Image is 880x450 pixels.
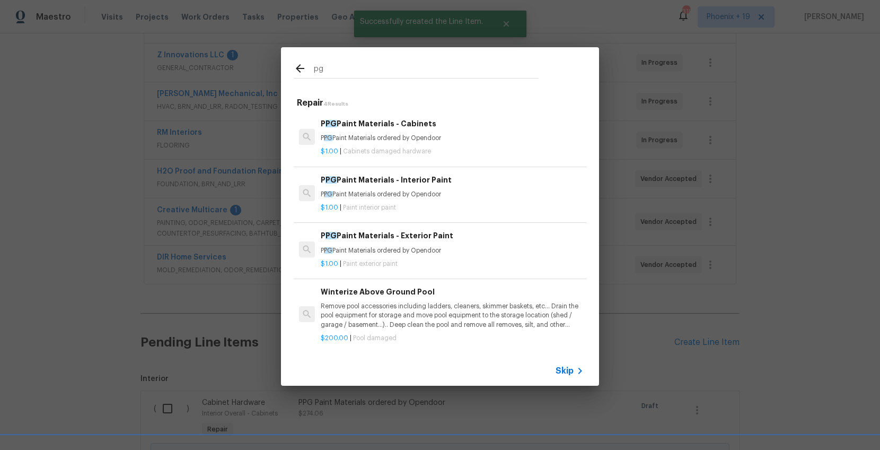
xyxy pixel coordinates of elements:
p: Remove pool accessories including ladders, cleaners, skimmer baskets, etc… Drain the pool equipme... [321,302,584,329]
span: Cabinets damaged hardware [343,148,431,154]
span: Paint interior paint [343,204,396,211]
h6: P Paint Materials - Interior Paint [321,174,584,186]
span: Pool damaged [353,335,397,341]
p: | [321,147,584,156]
p: | [321,259,584,269]
span: $1.00 [321,148,338,154]
span: 4 Results [323,101,348,107]
span: $1.00 [321,261,338,267]
span: PG [325,120,337,127]
p: P Paint Materials ordered by Opendoor [321,246,584,255]
p: P Paint Materials ordered by Opendoor [321,190,584,199]
span: Paint exterior paint [343,261,398,267]
span: $200.00 [321,335,348,341]
span: Skip [556,366,574,376]
span: PG [324,191,332,197]
p: | [321,203,584,212]
p: | [321,334,584,343]
span: PG [325,232,337,239]
input: Search issues or repairs [314,62,539,78]
span: PG [324,247,332,254]
span: PG [324,135,332,141]
h6: P Paint Materials - Exterior Paint [321,230,584,241]
p: P Paint Materials ordered by Opendoor [321,134,584,143]
h5: Repair [297,98,586,109]
span: $1.00 [321,204,338,211]
span: PG [325,176,337,184]
h6: P Paint Materials - Cabinets [321,118,584,129]
h6: Winterize Above Ground Pool [321,286,584,298]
